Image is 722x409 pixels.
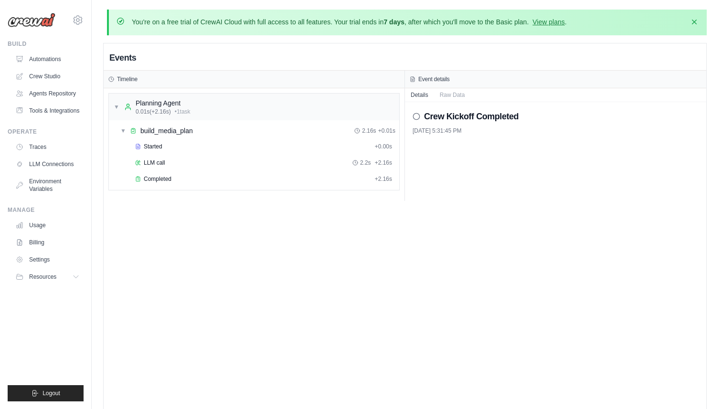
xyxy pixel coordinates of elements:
[8,385,84,401] button: Logout
[362,127,376,135] span: 2.16s
[11,218,84,233] a: Usage
[434,88,471,102] button: Raw Data
[42,389,60,397] span: Logout
[8,128,84,136] div: Operate
[11,157,84,172] a: LLM Connections
[11,69,84,84] a: Crew Studio
[375,175,392,183] span: + 2.16s
[136,98,191,108] div: Planning Agent
[8,40,84,48] div: Build
[132,17,567,27] p: You're on a free trial of CrewAI Cloud with full access to all features. Your trial ends in , aft...
[532,18,564,26] a: View plans
[8,206,84,214] div: Manage
[360,159,371,167] span: 2.2s
[375,159,392,167] span: + 2.16s
[117,75,138,83] h3: Timeline
[11,103,84,118] a: Tools & Integrations
[378,127,395,135] span: + 0.01s
[424,110,519,123] h2: Crew Kickoff Completed
[109,51,136,64] h2: Events
[114,103,119,111] span: ▼
[8,13,55,27] img: Logo
[175,108,191,115] span: • 1 task
[144,143,162,150] span: Started
[140,126,193,136] span: build_media_plan
[405,88,434,102] button: Details
[136,108,171,115] span: 0.01s (+2.16s)
[413,127,699,135] div: [DATE] 5:31:45 PM
[11,52,84,67] a: Automations
[11,235,84,250] a: Billing
[144,159,165,167] span: LLM call
[11,252,84,267] a: Settings
[383,18,404,26] strong: 7 days
[120,127,126,135] span: ▼
[144,175,171,183] span: Completed
[11,86,84,101] a: Agents Repository
[418,75,450,83] h3: Event details
[375,143,392,150] span: + 0.00s
[11,269,84,284] button: Resources
[29,273,56,281] span: Resources
[11,139,84,155] a: Traces
[11,174,84,197] a: Environment Variables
